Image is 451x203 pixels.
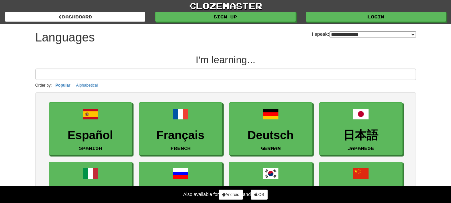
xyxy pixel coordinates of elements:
[319,102,403,156] a: 日本語Japanese
[233,129,309,142] h3: Deutsch
[139,102,222,156] a: FrançaisFrench
[52,129,129,142] h3: Español
[229,102,312,156] a: DeutschGerman
[35,83,52,88] small: Order by:
[35,54,416,65] h2: I'm learning...
[74,82,100,89] button: Alphabetical
[5,12,145,22] a: dashboard
[329,31,416,37] select: I speak:
[323,129,399,142] h3: 日本語
[171,146,191,150] small: French
[79,146,102,150] small: Spanish
[348,146,374,150] small: Japanese
[251,190,268,200] a: iOS
[49,102,132,156] a: EspañolSpanish
[155,12,295,22] a: Sign up
[219,190,243,200] a: Android
[261,146,281,150] small: German
[312,31,416,37] label: I speak:
[143,129,219,142] h3: Français
[53,82,72,89] button: Popular
[306,12,446,22] a: Login
[35,31,95,44] h1: Languages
